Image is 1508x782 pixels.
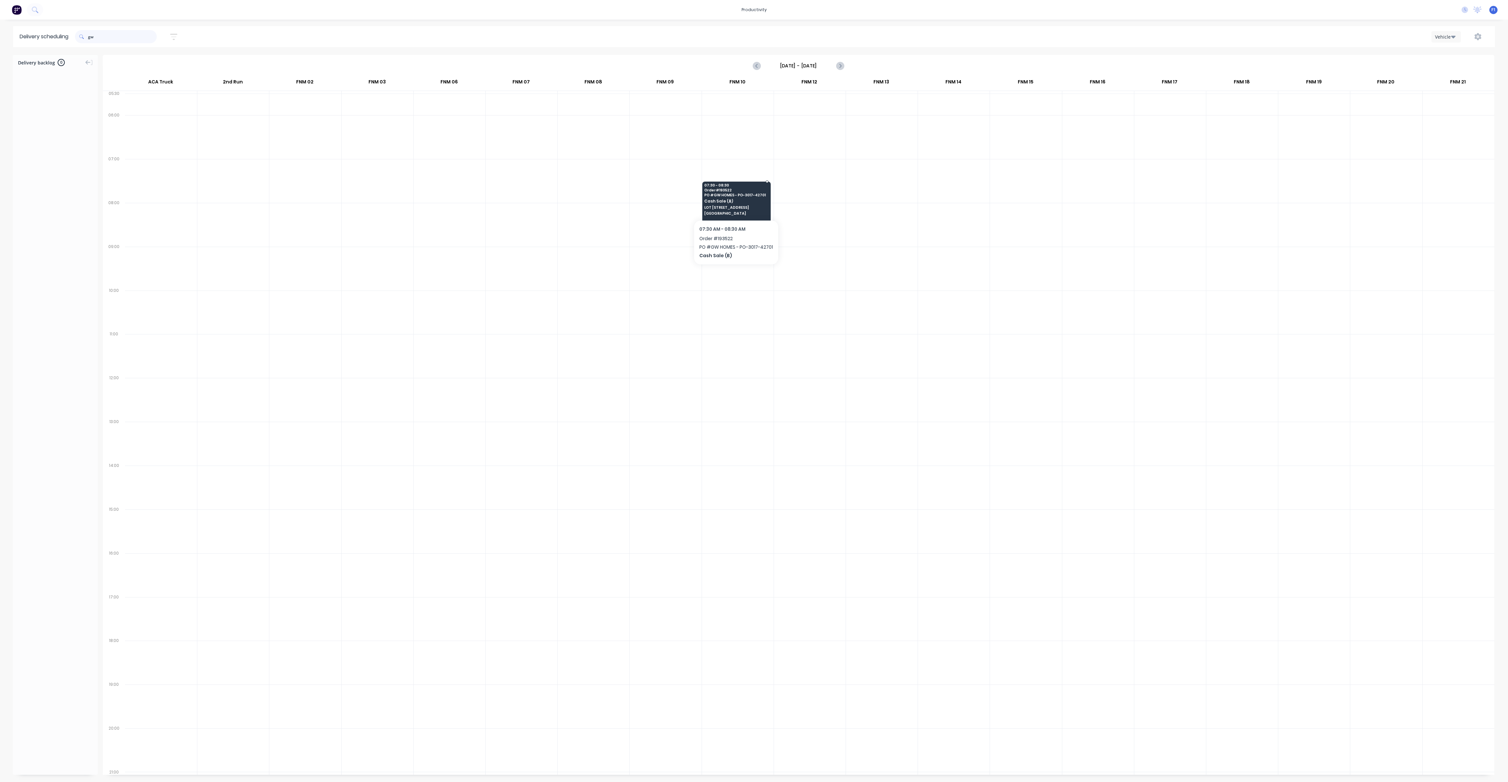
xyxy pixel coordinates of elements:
input: Search for orders [88,30,157,43]
div: 13:00 [103,418,125,462]
div: 05:30 [103,90,125,111]
div: 12:00 [103,374,125,418]
div: FNM 21 [1422,76,1494,91]
span: Cash Sale (B) [704,199,768,203]
span: 07:30 - 08:30 [704,183,768,187]
div: 08:00 [103,199,125,243]
div: FNM 10 [701,76,773,91]
div: FNM 09 [629,76,701,91]
div: 18:00 [103,637,125,681]
div: FNM 07 [485,76,557,91]
div: FNM 17 [1134,76,1206,91]
span: [GEOGRAPHIC_DATA] [704,211,768,215]
div: FNM 06 [413,76,485,91]
div: FNM 02 [269,76,341,91]
span: PO # GW HOMES - PO-3017-42701 [704,193,768,197]
div: 20:00 [103,724,125,768]
div: FNM 19 [1278,76,1350,91]
div: productivity [738,5,770,15]
div: FNM 08 [557,76,629,91]
div: FNM 12 [774,76,845,91]
div: ACA Truck [125,76,197,91]
div: FNM 03 [341,76,413,91]
div: 17:00 [103,593,125,637]
img: Factory [12,5,22,15]
div: 2nd Run [197,76,269,91]
button: Vehicle [1431,31,1461,43]
div: 07:00 [103,155,125,199]
span: F1 [1491,7,1496,13]
div: FNM 20 [1350,76,1422,91]
div: 21:00 [103,768,125,776]
div: Delivery scheduling [13,26,75,47]
span: Order # 193522 [704,188,768,192]
span: 0 [58,59,65,66]
div: 15:00 [103,506,125,549]
div: 16:00 [103,549,125,593]
span: LOT [STREET_ADDRESS] [704,205,768,209]
div: Vehicle [1435,33,1454,40]
div: 09:00 [103,243,125,287]
div: FNM 18 [1206,76,1278,91]
div: 19:00 [103,681,125,724]
div: FNM 15 [990,76,1061,91]
div: 06:00 [103,111,125,155]
div: 11:00 [103,330,125,374]
div: FNM 16 [1062,76,1133,91]
div: 14:00 [103,462,125,506]
div: FNM 14 [918,76,989,91]
div: FNM 13 [846,76,917,91]
span: Delivery backlog [18,59,55,66]
div: 10:00 [103,287,125,330]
